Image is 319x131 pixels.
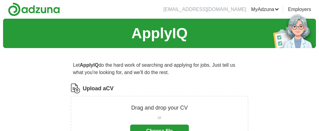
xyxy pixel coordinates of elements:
p: Drag and drop your CV [131,104,188,112]
p: Let do the hard work of searching and applying for jobs. Just tell us what you're looking for, an... [71,59,248,79]
h1: ApplyIQ [131,22,188,44]
strong: ApplyIQ [80,62,98,68]
img: CV Icon [71,84,80,93]
a: Employers [288,6,311,13]
a: MyAdzuna [251,6,279,13]
img: Adzuna logo [8,2,60,16]
label: Upload a CV [83,84,114,93]
li: [EMAIL_ADDRESS][DOMAIN_NAME] [163,6,246,13]
span: or [158,114,161,121]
